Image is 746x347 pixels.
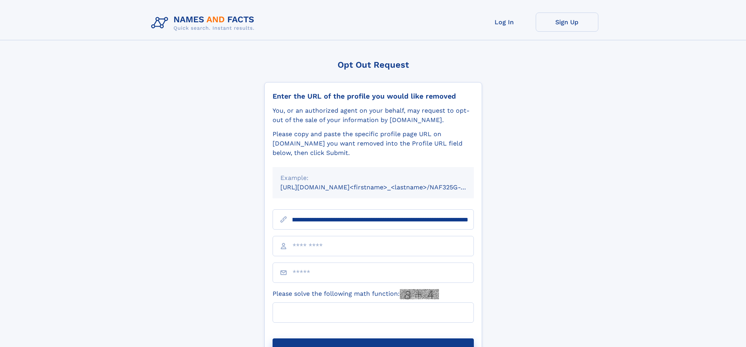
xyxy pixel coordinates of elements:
[273,129,474,158] div: Please copy and paste the specific profile page URL on [DOMAIN_NAME] you want removed into the Pr...
[273,92,474,101] div: Enter the URL of the profile you would like removed
[273,289,439,299] label: Please solve the following math function:
[280,173,466,183] div: Example:
[473,13,536,32] a: Log In
[148,13,261,34] img: Logo Names and Facts
[264,60,482,70] div: Opt Out Request
[536,13,598,32] a: Sign Up
[273,106,474,125] div: You, or an authorized agent on your behalf, may request to opt-out of the sale of your informatio...
[280,183,489,191] small: [URL][DOMAIN_NAME]<firstname>_<lastname>/NAF325G-xxxxxxxx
